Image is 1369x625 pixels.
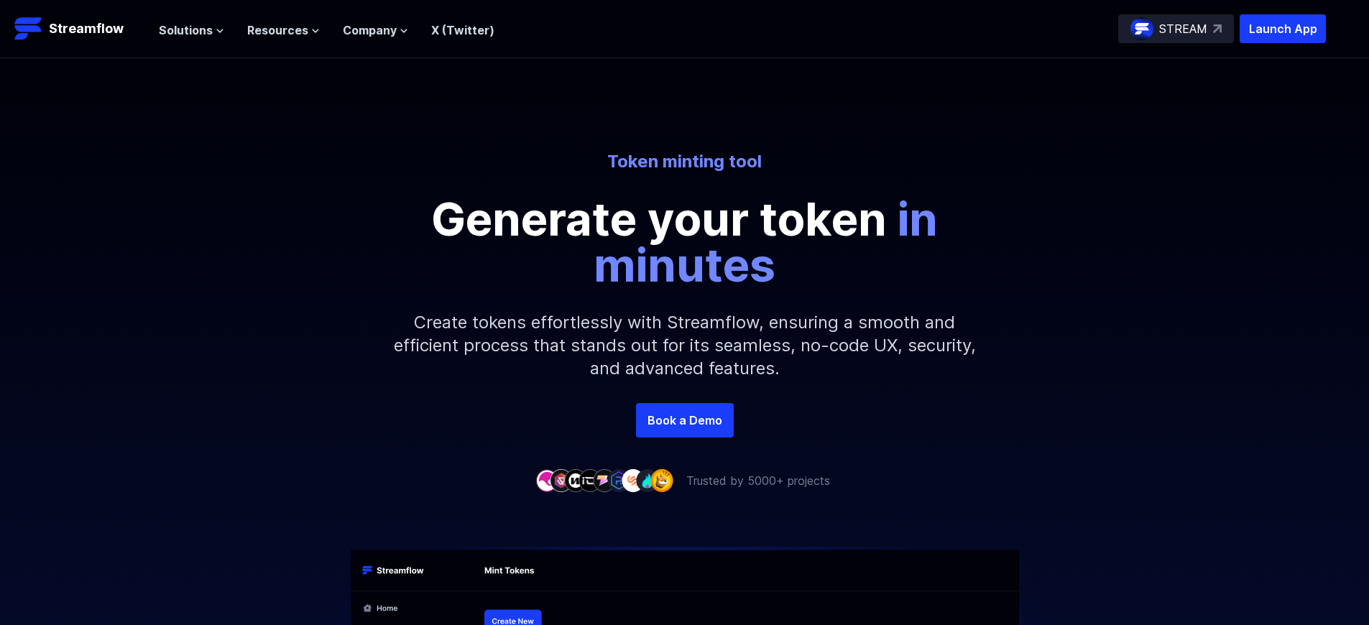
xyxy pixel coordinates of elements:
[49,19,124,39] p: Streamflow
[579,469,601,491] img: company-4
[607,469,630,491] img: company-6
[594,191,938,292] span: in minutes
[1213,24,1222,33] img: top-right-arrow.svg
[159,22,213,39] span: Solutions
[247,22,320,39] button: Resources
[343,22,408,39] button: Company
[159,22,224,39] button: Solutions
[622,469,645,491] img: company-7
[564,469,587,491] img: company-3
[686,472,830,489] p: Trusted by 5000+ projects
[287,150,1083,173] p: Token minting tool
[431,23,494,37] a: X (Twitter)
[593,469,616,491] img: company-5
[1159,20,1207,37] p: STREAM
[636,469,659,491] img: company-8
[535,469,558,491] img: company-1
[14,14,144,43] a: Streamflow
[1240,14,1326,43] button: Launch App
[14,14,43,43] img: Streamflow Logo
[247,22,308,39] span: Resources
[650,469,673,491] img: company-9
[636,403,734,437] a: Book a Demo
[361,196,1008,288] p: Generate your token
[343,22,397,39] span: Company
[376,288,994,403] p: Create tokens effortlessly with Streamflow, ensuring a smooth and efficient process that stands o...
[1130,17,1153,40] img: streamflow-logo-circle.png
[550,469,573,491] img: company-2
[1118,14,1234,43] a: STREAM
